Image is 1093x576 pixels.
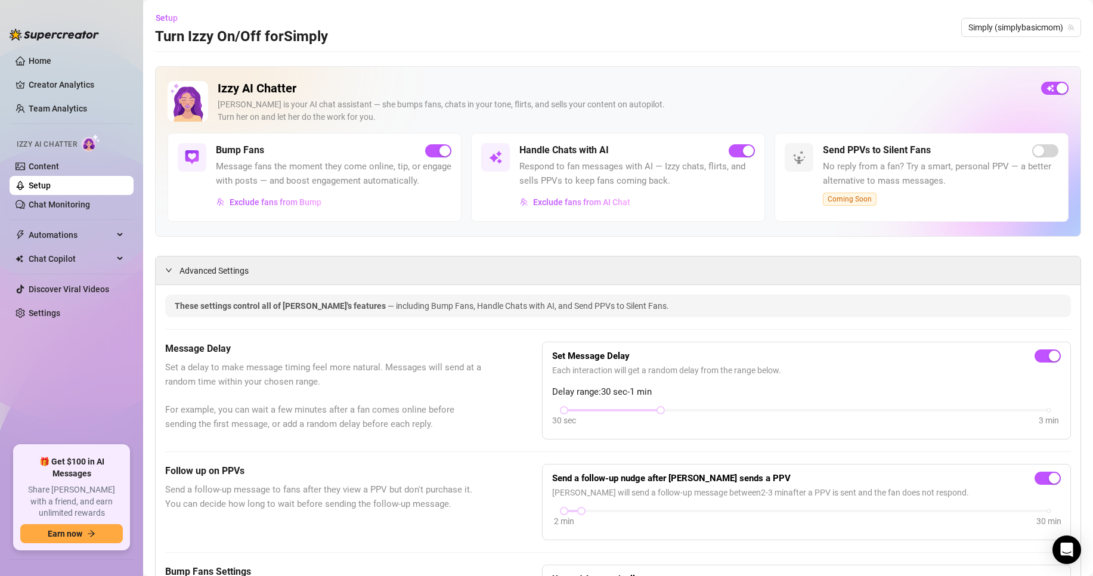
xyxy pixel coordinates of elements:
[165,464,482,478] h5: Follow up on PPVs
[10,29,99,41] img: logo-BBDzfeDw.svg
[155,27,328,47] h3: Turn Izzy On/Off for Simply
[1052,535,1081,564] div: Open Intercom Messenger
[165,361,482,431] span: Set a delay to make message timing feel more natural. Messages will send at a random time within ...
[1039,414,1059,427] div: 3 min
[552,385,1061,400] span: Delay range: 30 sec - 1 min
[216,198,225,206] img: svg%3e
[20,456,123,479] span: 🎁 Get $100 in AI Messages
[792,150,806,165] img: svg%3e
[29,308,60,318] a: Settings
[29,225,113,244] span: Automations
[519,193,631,212] button: Exclude fans from AI Chat
[218,81,1032,96] h2: Izzy AI Chatter
[552,414,576,427] div: 30 sec
[156,13,178,23] span: Setup
[185,150,199,165] img: svg%3e
[155,8,187,27] button: Setup
[968,18,1074,36] span: Simply (simplybasicmom)
[82,134,100,151] img: AI Chatter
[16,255,23,263] img: Chat Copilot
[552,351,630,361] strong: Set Message Delay
[552,473,791,484] strong: Send a follow-up nudge after [PERSON_NAME] sends a PPV
[29,249,113,268] span: Chat Copilot
[216,193,322,212] button: Exclude fans from Bump
[168,81,208,122] img: Izzy AI Chatter
[488,150,503,165] img: svg%3e
[29,284,109,294] a: Discover Viral Videos
[20,524,123,543] button: Earn nowarrow-right
[165,267,172,274] span: expanded
[87,529,95,538] span: arrow-right
[175,301,388,311] span: These settings control all of [PERSON_NAME]'s features
[519,160,755,188] span: Respond to fan messages with AI — Izzy chats, flirts, and sells PPVs to keep fans coming back.
[388,301,669,311] span: — including Bump Fans, Handle Chats with AI, and Send PPVs to Silent Fans.
[29,200,90,209] a: Chat Monitoring
[17,139,77,150] span: Izzy AI Chatter
[48,529,82,538] span: Earn now
[230,197,321,207] span: Exclude fans from Bump
[1067,24,1075,31] span: team
[29,56,51,66] a: Home
[216,160,451,188] span: Message fans the moment they come online, tip, or engage with posts — and boost engagement automa...
[29,75,124,94] a: Creator Analytics
[533,197,630,207] span: Exclude fans from AI Chat
[552,486,1061,499] span: [PERSON_NAME] will send a follow-up message between 2 - 3 min after a PPV is sent and the fan doe...
[216,143,264,157] h5: Bump Fans
[552,364,1061,377] span: Each interaction will get a random delay from the range below.
[29,162,59,171] a: Content
[165,342,482,356] h5: Message Delay
[823,143,931,157] h5: Send PPVs to Silent Fans
[554,515,574,528] div: 2 min
[29,181,51,190] a: Setup
[1036,515,1061,528] div: 30 min
[29,104,87,113] a: Team Analytics
[823,160,1058,188] span: No reply from a fan? Try a smart, personal PPV — a better alternative to mass messages.
[20,484,123,519] span: Share [PERSON_NAME] with a friend, and earn unlimited rewards
[16,230,25,240] span: thunderbolt
[520,198,528,206] img: svg%3e
[165,264,179,277] div: expanded
[519,143,609,157] h5: Handle Chats with AI
[165,483,482,511] span: Send a follow-up message to fans after they view a PPV but don't purchase it. You can decide how ...
[823,193,877,206] span: Coming Soon
[179,264,249,277] span: Advanced Settings
[218,98,1032,123] div: [PERSON_NAME] is your AI chat assistant — she bumps fans, chats in your tone, flirts, and sells y...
